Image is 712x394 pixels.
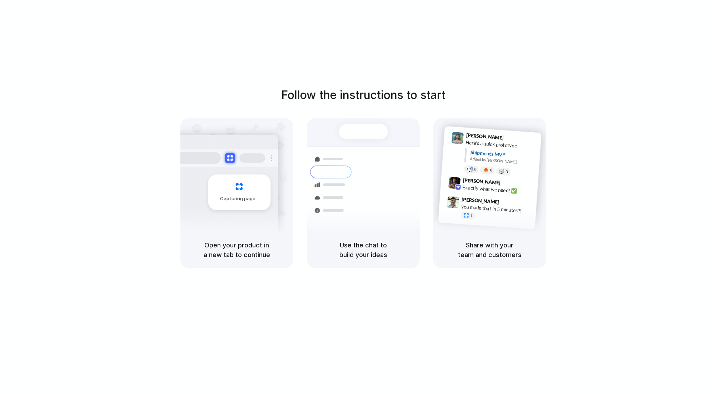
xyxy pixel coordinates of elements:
span: 1 [470,214,472,218]
div: Here's a quick prototype [465,139,537,151]
span: 8 [473,167,476,171]
span: Capturing page [220,195,260,202]
span: 5 [489,169,492,173]
div: Shipments MVP [470,149,536,161]
h1: Follow the instructions to start [281,87,445,104]
div: you made that in 5 minutes?! [461,203,532,215]
div: Added by [PERSON_NAME] [470,156,536,166]
h5: Share with your team and customers [442,240,538,260]
span: 9:47 AM [501,199,516,207]
h5: Use the chat to build your ideas [315,240,411,260]
span: 3 [505,170,508,174]
span: [PERSON_NAME] [463,176,501,187]
div: Exactly what we need! ✅ [462,183,534,196]
div: 🤯 [498,169,504,174]
span: 9:41 AM [506,135,520,143]
span: 9:42 AM [502,179,517,188]
h5: Open your product in a new tab to continue [189,240,285,260]
span: [PERSON_NAME] [466,131,504,142]
span: [PERSON_NAME] [461,195,499,206]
